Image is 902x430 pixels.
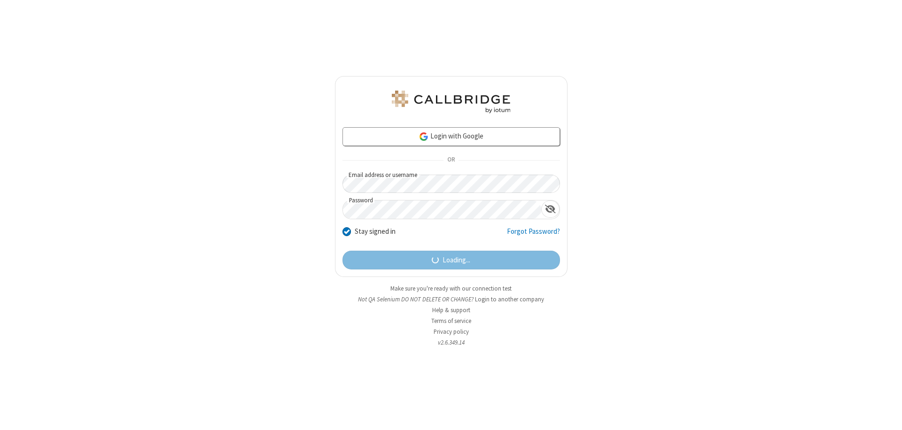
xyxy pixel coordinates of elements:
label: Stay signed in [355,226,396,237]
img: google-icon.png [419,131,429,142]
a: Make sure you're ready with our connection test [390,284,512,292]
a: Privacy policy [434,328,469,336]
iframe: Chat [879,406,895,423]
a: Login with Google [342,127,560,146]
img: QA Selenium DO NOT DELETE OR CHANGE [390,91,512,113]
a: Terms of service [431,317,471,325]
input: Password [343,200,541,219]
input: Email address or username [342,175,560,193]
a: Help & support [432,306,470,314]
li: v2.6.349.14 [335,338,568,347]
button: Login to another company [475,295,544,304]
button: Loading... [342,251,560,269]
span: OR [443,154,459,167]
li: Not QA Selenium DO NOT DELETE OR CHANGE? [335,295,568,304]
a: Forgot Password? [507,226,560,244]
span: Loading... [443,255,470,266]
div: Show password [541,200,560,218]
